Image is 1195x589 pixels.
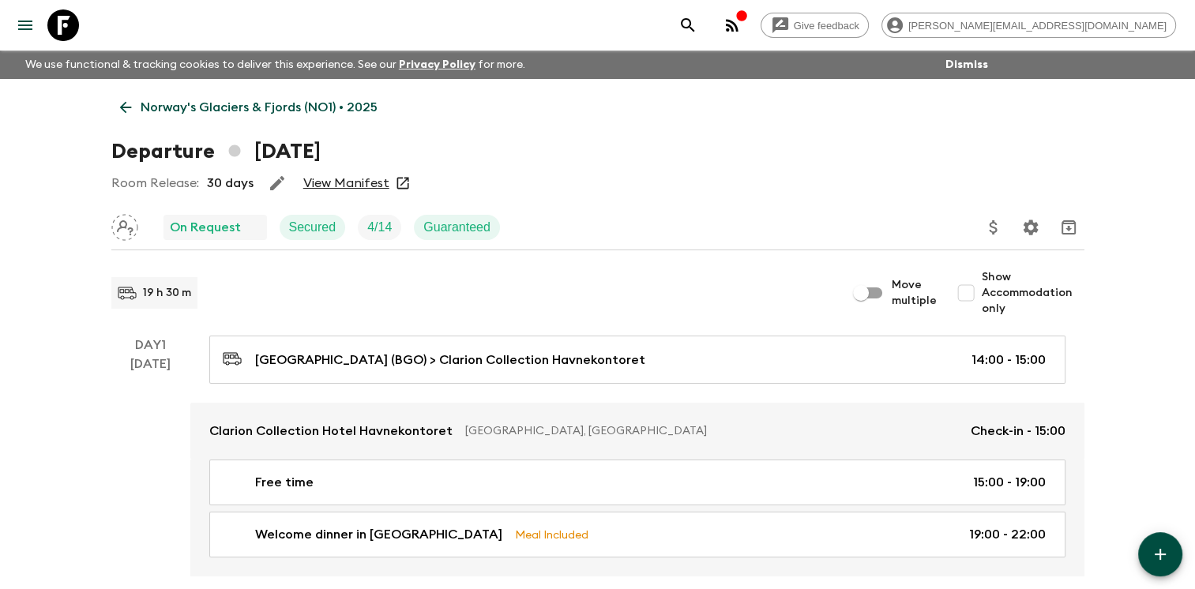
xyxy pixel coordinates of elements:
[190,403,1084,460] a: Clarion Collection Hotel Havnekontoret[GEOGRAPHIC_DATA], [GEOGRAPHIC_DATA]Check-in - 15:00
[141,98,378,117] p: Norway's Glaciers & Fjords (NO1) • 2025
[761,13,869,38] a: Give feedback
[111,92,386,123] a: Norway's Glaciers & Fjords (NO1) • 2025
[19,51,532,79] p: We use functional & tracking cookies to deliver this experience. See our for more.
[130,355,171,576] div: [DATE]
[969,525,1046,544] p: 19:00 - 22:00
[423,218,490,237] p: Guaranteed
[982,269,1084,317] span: Show Accommodation only
[111,219,138,231] span: Assign pack leader
[111,174,199,193] p: Room Release:
[367,218,392,237] p: 4 / 14
[303,175,389,191] a: View Manifest
[881,13,1176,38] div: [PERSON_NAME][EMAIL_ADDRESS][DOMAIN_NAME]
[978,212,1009,243] button: Update Price, Early Bird Discount and Costs
[941,54,992,76] button: Dismiss
[515,526,588,543] p: Meal Included
[892,277,938,309] span: Move multiple
[255,525,502,544] p: Welcome dinner in [GEOGRAPHIC_DATA]
[1053,212,1084,243] button: Archive (Completed, Cancelled or Unsynced Departures only)
[672,9,704,41] button: search adventures
[971,351,1046,370] p: 14:00 - 15:00
[170,218,241,237] p: On Request
[280,215,346,240] div: Secured
[209,460,1065,505] a: Free time15:00 - 19:00
[1015,212,1047,243] button: Settings
[111,136,321,167] h1: Departure [DATE]
[785,20,868,32] span: Give feedback
[973,473,1046,492] p: 15:00 - 19:00
[143,285,191,301] p: 19 h 30 m
[971,422,1065,441] p: Check-in - 15:00
[209,512,1065,557] a: Welcome dinner in [GEOGRAPHIC_DATA]Meal Included19:00 - 22:00
[399,59,475,70] a: Privacy Policy
[255,351,645,370] p: [GEOGRAPHIC_DATA] (BGO) > Clarion Collection Havnekontoret
[255,473,314,492] p: Free time
[111,336,190,355] p: Day 1
[465,423,958,439] p: [GEOGRAPHIC_DATA], [GEOGRAPHIC_DATA]
[207,174,254,193] p: 30 days
[209,422,453,441] p: Clarion Collection Hotel Havnekontoret
[358,215,401,240] div: Trip Fill
[289,218,336,237] p: Secured
[900,20,1175,32] span: [PERSON_NAME][EMAIL_ADDRESS][DOMAIN_NAME]
[209,336,1065,384] a: [GEOGRAPHIC_DATA] (BGO) > Clarion Collection Havnekontoret14:00 - 15:00
[9,9,41,41] button: menu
